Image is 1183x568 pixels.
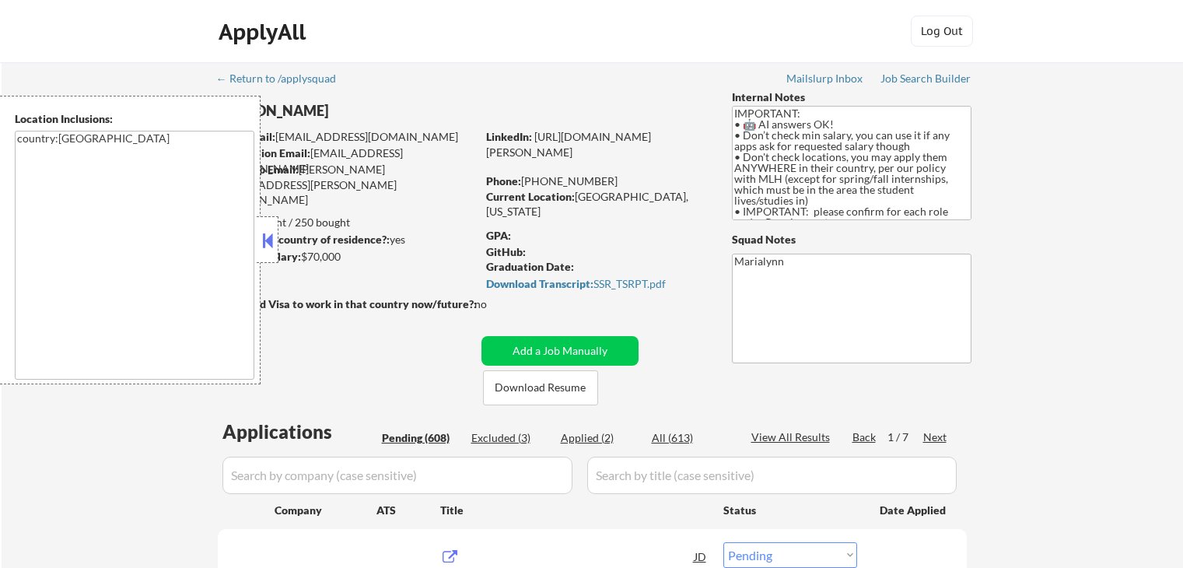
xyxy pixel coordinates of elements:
div: Back [852,430,877,445]
strong: LinkedIn: [486,130,532,143]
strong: Can work in country of residence?: [217,233,390,246]
div: [PHONE_NUMBER] [486,174,706,189]
div: [GEOGRAPHIC_DATA], [US_STATE] [486,189,706,219]
strong: Current Location: [486,190,575,203]
div: Applications [222,422,376,441]
strong: Phone: [486,174,521,188]
div: 0 sent / 250 bought [217,215,476,230]
div: Internal Notes [732,89,971,105]
div: SSR_TSRPT.pdf [486,279,702,289]
strong: Download Transcript: [486,277,593,290]
div: View All Results [751,430,835,445]
div: Next [923,430,948,445]
div: Pending (608) [382,430,460,446]
div: yes [217,232,471,247]
strong: Will need Visa to work in that country now/future?: [218,297,477,310]
div: Title [440,503,709,518]
div: [PERSON_NAME][EMAIL_ADDRESS][PERSON_NAME][DOMAIN_NAME] [218,162,476,208]
div: [PERSON_NAME] [218,101,537,121]
div: [EMAIL_ADDRESS][DOMAIN_NAME] [219,146,476,176]
div: ApplyAll [219,19,310,45]
div: ← Return to /applysquad [216,73,351,84]
strong: GitHub: [486,245,526,258]
strong: Graduation Date: [486,260,574,273]
div: Applied (2) [561,430,639,446]
div: [EMAIL_ADDRESS][DOMAIN_NAME] [219,129,476,145]
button: Add a Job Manually [481,336,639,366]
div: Squad Notes [732,232,971,247]
button: Download Resume [483,370,598,405]
div: ATS [376,503,440,518]
button: Log Out [911,16,973,47]
a: ← Return to /applysquad [216,72,351,88]
div: Job Search Builder [880,73,971,84]
a: [URL][DOMAIN_NAME][PERSON_NAME] [486,130,651,159]
div: Status [723,496,857,524]
div: $70,000 [217,249,476,265]
div: Excluded (3) [471,430,549,446]
div: Company [275,503,376,518]
div: All (613) [652,430,730,446]
div: Date Applied [880,503,948,518]
div: Mailslurp Inbox [786,73,864,84]
div: Location Inclusions: [15,111,254,127]
a: Download Transcript:SSR_TSRPT.pdf [486,278,702,293]
strong: GPA: [486,229,511,242]
input: Search by title (case sensitive) [587,457,957,494]
a: Job Search Builder [880,72,971,88]
div: 1 / 7 [887,430,923,445]
input: Search by company (case sensitive) [222,457,572,494]
div: no [474,296,519,312]
a: Mailslurp Inbox [786,72,864,88]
